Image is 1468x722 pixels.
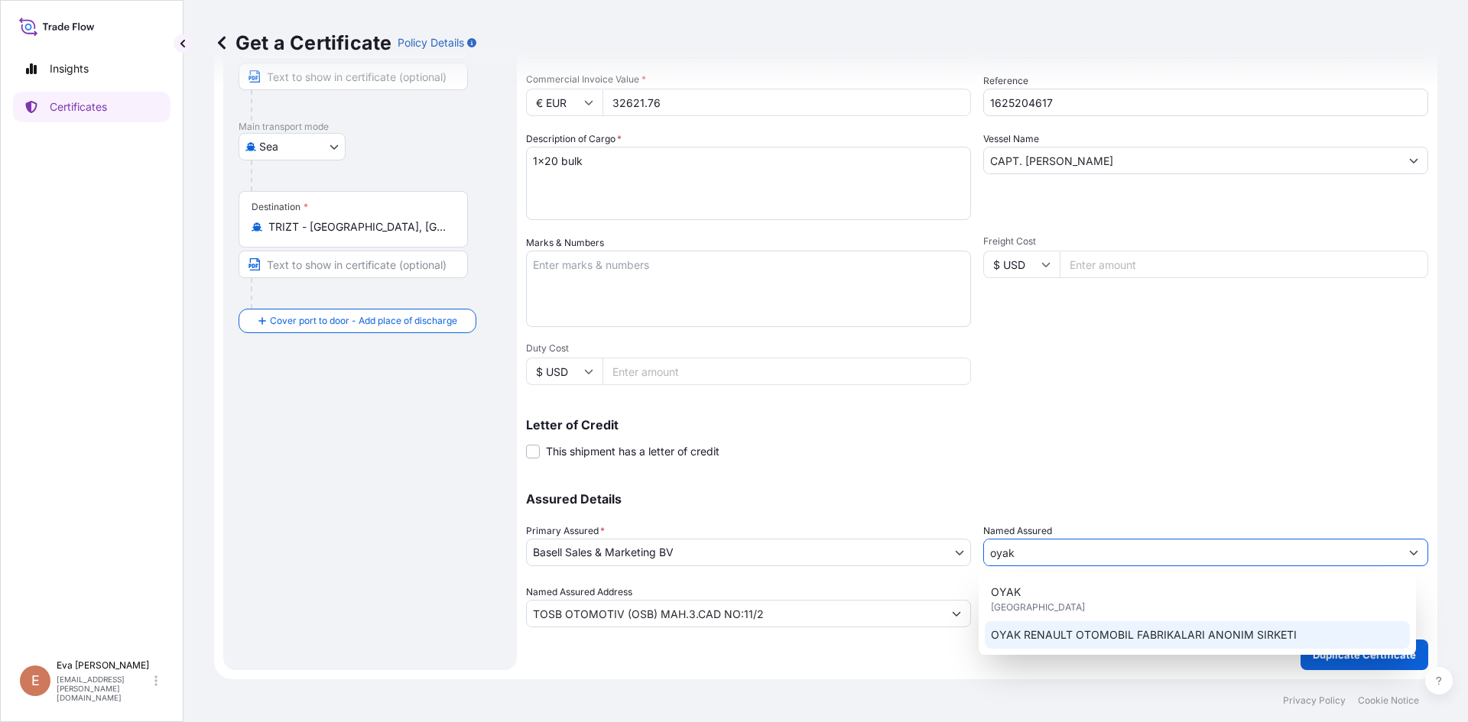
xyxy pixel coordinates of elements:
span: Basell Sales & Marketing BV [533,545,674,560]
p: Certificates [50,99,107,115]
input: Assured Name [984,539,1400,566]
p: Policy Details [398,35,464,50]
span: Primary Assured [526,523,605,539]
span: This shipment has a letter of credit [546,444,719,459]
label: Named Assured Address [526,584,632,600]
span: Sea [259,139,278,154]
p: Duplicate Certificate [1313,647,1416,662]
input: Named Assured Address [527,600,943,627]
span: [GEOGRAPHIC_DATA] [991,600,1085,615]
p: Main transport mode [239,121,502,133]
button: Show suggestions [1400,539,1427,566]
span: OYAK RENAULT OTOMOBIL FABRIKALARI ANONIM SIRKETI [991,627,1297,643]
div: Suggestions [985,578,1411,649]
button: Select transport [239,133,346,160]
input: Text to appear on certificate [239,251,468,278]
textarea: 1x20 pal [526,147,971,220]
label: Named Assured [983,523,1052,539]
p: Get a Certificate [214,31,391,55]
div: Destination [252,201,308,213]
p: Insights [50,61,89,76]
input: Enter amount [602,89,971,116]
p: Cookie Notice [1358,694,1419,707]
span: E [31,673,40,688]
input: Destination [268,219,449,235]
button: Show suggestions [1400,147,1427,174]
button: Show suggestions [943,600,970,627]
span: Duty Cost [526,342,971,355]
span: Cover port to door - Add place of discharge [270,313,457,329]
p: Letter of Credit [526,419,1428,431]
input: Enter booking reference [983,89,1428,116]
p: Privacy Policy [1283,694,1346,707]
input: Enter amount [602,358,971,385]
label: Description of Cargo [526,131,622,147]
span: OYAK [991,584,1021,600]
span: Freight Cost [983,235,1428,248]
p: Assured Details [526,493,1428,505]
input: Enter amount [1060,251,1428,278]
p: [EMAIL_ADDRESS][PERSON_NAME][DOMAIN_NAME] [57,675,151,702]
label: Marks & Numbers [526,235,604,251]
input: Type to search vessel name or IMO [984,147,1400,174]
label: Vessel Name [983,131,1039,147]
p: Eva [PERSON_NAME] [57,659,151,672]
